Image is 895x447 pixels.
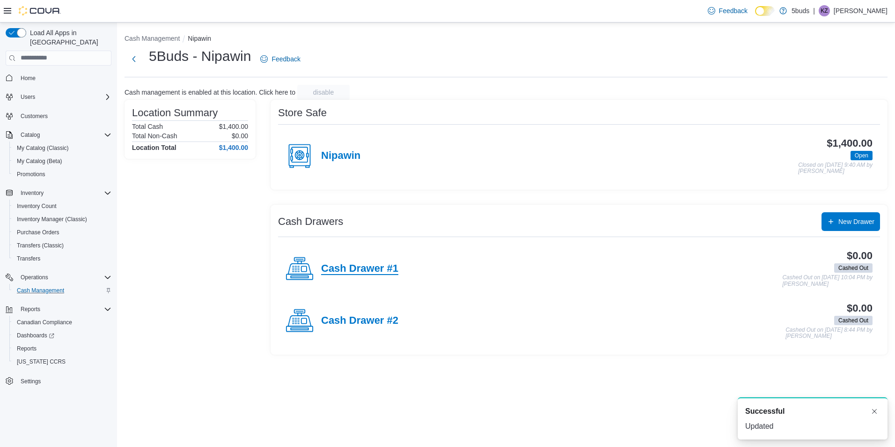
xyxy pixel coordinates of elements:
[19,6,61,15] img: Cova
[13,240,111,251] span: Transfers (Classic)
[17,255,40,262] span: Transfers
[13,214,91,225] a: Inventory Manager (Classic)
[851,151,873,160] span: Open
[13,330,111,341] span: Dashboards
[13,169,111,180] span: Promotions
[17,287,64,294] span: Cash Management
[6,67,111,412] nav: Complex example
[21,112,48,120] span: Customers
[813,5,815,16] p: |
[9,355,115,368] button: [US_STATE] CCRS
[17,129,44,141] button: Catalog
[13,156,111,167] span: My Catalog (Beta)
[21,189,44,197] span: Inventory
[792,5,809,16] p: 5buds
[17,332,54,339] span: Dashboards
[2,109,115,123] button: Customers
[13,201,111,212] span: Inventory Count
[9,239,115,252] button: Transfers (Classic)
[125,89,295,96] p: Cash management is enabled at this location. Click here to
[13,285,68,296] a: Cash Management
[17,242,64,249] span: Transfers (Classic)
[822,212,880,231] button: New Drawer
[13,253,44,264] a: Transfers
[9,342,115,355] button: Reports
[21,274,48,281] span: Operations
[17,216,87,223] span: Inventory Manager (Classic)
[17,73,39,84] a: Home
[21,131,40,139] span: Catalog
[819,5,830,16] div: Keith Ziemann
[132,107,218,119] h3: Location Summary
[17,229,59,236] span: Purchase Orders
[17,110,111,122] span: Customers
[838,217,874,226] span: New Drawer
[13,227,111,238] span: Purchase Orders
[13,317,111,328] span: Canadian Compliance
[125,50,143,68] button: Next
[847,250,873,261] h3: $0.00
[13,285,111,296] span: Cash Management
[13,343,111,354] span: Reports
[2,90,115,104] button: Users
[17,171,45,178] span: Promotions
[21,378,41,385] span: Settings
[17,91,39,103] button: Users
[719,6,748,15] span: Feedback
[13,214,111,225] span: Inventory Manager (Classic)
[17,375,111,387] span: Settings
[9,316,115,329] button: Canadian Compliance
[9,252,115,265] button: Transfers
[17,272,52,283] button: Operations
[13,227,63,238] a: Purchase Orders
[278,107,327,119] h3: Store Safe
[125,34,888,45] nav: An example of EuiBreadcrumbs
[321,150,360,162] h4: Nipawin
[17,129,111,141] span: Catalog
[17,304,111,315] span: Reports
[219,123,248,130] p: $1,400.00
[834,316,873,325] span: Cashed Out
[869,406,880,417] button: Dismiss toast
[704,1,751,20] a: Feedback
[13,253,111,264] span: Transfers
[132,132,177,140] h6: Total Non-Cash
[313,88,334,97] span: disable
[838,264,868,272] span: Cashed Out
[2,271,115,284] button: Operations
[21,305,40,313] span: Reports
[17,272,111,283] span: Operations
[132,144,176,151] h4: Location Total
[782,275,873,287] p: Cashed Out on [DATE] 10:04 PM by [PERSON_NAME]
[798,162,873,175] p: Closed on [DATE] 9:40 AM by [PERSON_NAME]
[17,376,44,387] a: Settings
[2,374,115,387] button: Settings
[9,155,115,168] button: My Catalog (Beta)
[2,71,115,85] button: Home
[13,201,60,212] a: Inventory Count
[745,421,880,432] div: Updated
[2,303,115,316] button: Reports
[17,319,72,326] span: Canadian Compliance
[17,72,111,84] span: Home
[847,303,873,314] h3: $0.00
[125,35,180,42] button: Cash Management
[838,316,868,325] span: Cashed Out
[745,406,880,417] div: Notification
[17,91,111,103] span: Users
[9,226,115,239] button: Purchase Orders
[13,317,76,328] a: Canadian Compliance
[2,128,115,142] button: Catalog
[9,168,115,181] button: Promotions
[26,28,111,47] span: Load All Apps in [GEOGRAPHIC_DATA]
[855,151,868,160] span: Open
[271,54,300,64] span: Feedback
[785,327,873,340] p: Cashed Out on [DATE] 8:44 PM by [PERSON_NAME]
[321,315,398,327] h4: Cash Drawer #2
[821,5,828,16] span: KZ
[17,187,47,199] button: Inventory
[149,47,251,66] h1: 5Buds - Nipawin
[17,202,57,210] span: Inventory Count
[13,142,73,154] a: My Catalog (Classic)
[745,406,785,417] span: Successful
